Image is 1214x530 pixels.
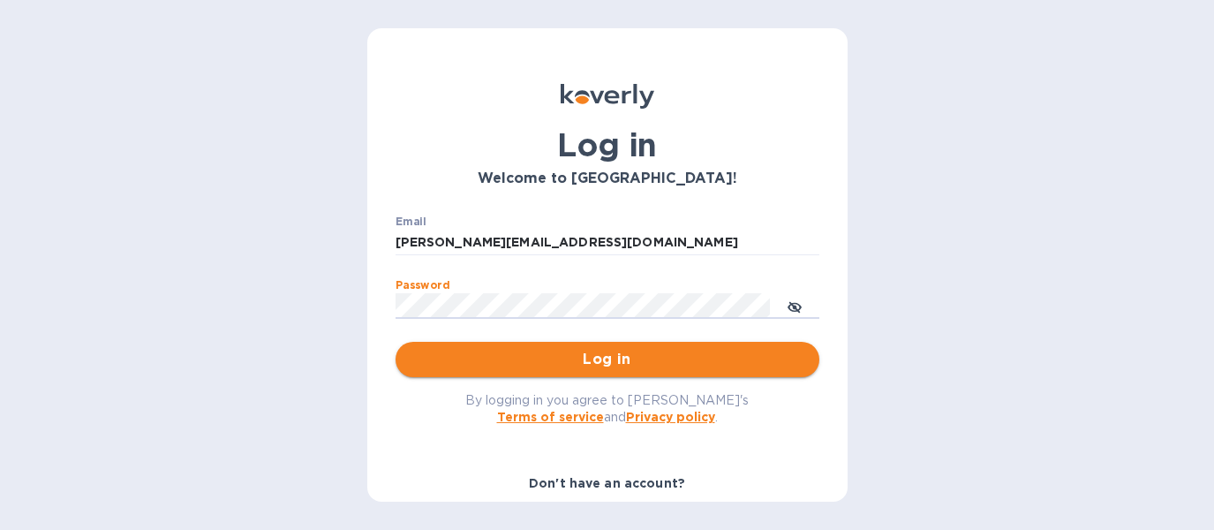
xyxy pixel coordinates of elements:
label: Password [396,280,449,291]
a: Terms of service [497,410,604,424]
input: Enter email address [396,230,819,256]
span: Log in [410,349,805,370]
h1: Log in [396,126,819,163]
span: By logging in you agree to [PERSON_NAME]'s and . [465,393,749,424]
a: Privacy policy [626,410,715,424]
button: Log in [396,342,819,377]
button: toggle password visibility [777,288,812,323]
label: Email [396,216,426,227]
img: Koverly [561,84,654,109]
b: Don't have an account? [529,476,685,490]
h3: Welcome to [GEOGRAPHIC_DATA]! [396,170,819,187]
